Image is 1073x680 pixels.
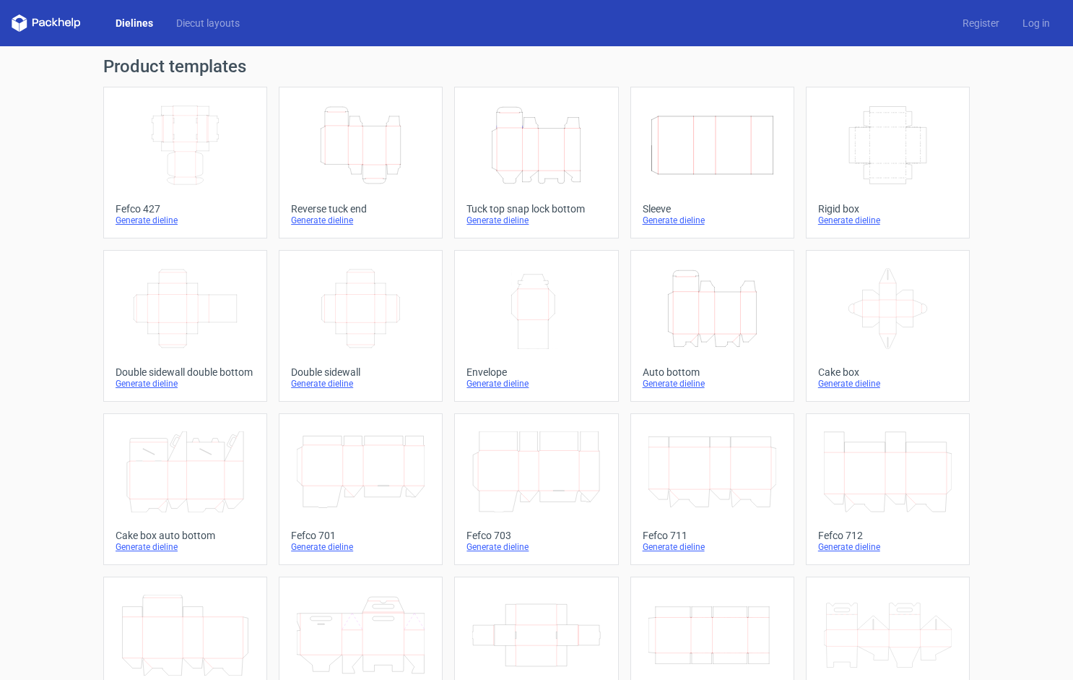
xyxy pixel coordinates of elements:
a: Rigid boxGenerate dieline [806,87,970,238]
div: Generate dieline [818,541,957,553]
a: Fefco 711Generate dieline [630,413,794,565]
div: Generate dieline [291,215,430,226]
a: EnvelopeGenerate dieline [454,250,618,402]
div: Double sidewall double bottom [116,366,255,378]
div: Generate dieline [466,541,606,553]
a: Log in [1011,16,1061,30]
div: Generate dieline [466,215,606,226]
div: Rigid box [818,203,957,215]
div: Generate dieline [643,215,782,226]
div: Generate dieline [466,378,606,390]
a: Register [951,16,1011,30]
div: Sleeve [643,203,782,215]
div: Envelope [466,366,606,378]
div: Generate dieline [291,378,430,390]
a: Fefco 712Generate dieline [806,413,970,565]
div: Fefco 712 [818,530,957,541]
div: Fefco 427 [116,203,255,215]
div: Generate dieline [643,541,782,553]
a: Double sidewall double bottomGenerate dieline [103,250,267,402]
div: Generate dieline [116,215,255,226]
a: Dielines [104,16,165,30]
a: Fefco 427Generate dieline [103,87,267,238]
a: Double sidewallGenerate dieline [279,250,443,402]
a: SleeveGenerate dieline [630,87,794,238]
div: Double sidewall [291,366,430,378]
div: Generate dieline [291,541,430,553]
a: Diecut layouts [165,16,251,30]
div: Cake box auto bottom [116,530,255,541]
div: Reverse tuck end [291,203,430,215]
div: Tuck top snap lock bottom [466,203,606,215]
div: Generate dieline [116,541,255,553]
a: Reverse tuck endGenerate dieline [279,87,443,238]
a: Auto bottomGenerate dieline [630,250,794,402]
div: Generate dieline [643,378,782,390]
a: Tuck top snap lock bottomGenerate dieline [454,87,618,238]
h1: Product templates [103,58,970,75]
div: Fefco 701 [291,530,430,541]
div: Generate dieline [818,215,957,226]
div: Generate dieline [818,378,957,390]
a: Fefco 701Generate dieline [279,413,443,565]
div: Cake box [818,366,957,378]
a: Cake box auto bottomGenerate dieline [103,413,267,565]
a: Cake boxGenerate dieline [806,250,970,402]
a: Fefco 703Generate dieline [454,413,618,565]
div: Auto bottom [643,366,782,378]
div: Generate dieline [116,378,255,390]
div: Fefco 703 [466,530,606,541]
div: Fefco 711 [643,530,782,541]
